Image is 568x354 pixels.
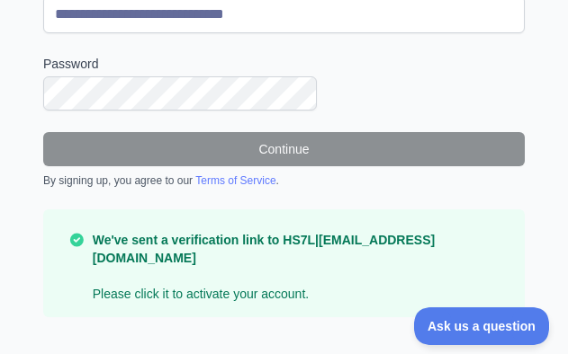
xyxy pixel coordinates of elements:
[93,231,510,303] p: Please click it to activate your account.
[93,233,435,265] strong: We've sent a verification link to HS7L|[EMAIL_ADDRESS][DOMAIN_NAME]
[414,307,550,345] iframe: Toggle Customer Support
[43,173,525,188] div: By signing up, you agree to our .
[43,132,525,166] button: Continue
[195,174,275,187] a: Terms of Service
[43,55,525,73] label: Password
